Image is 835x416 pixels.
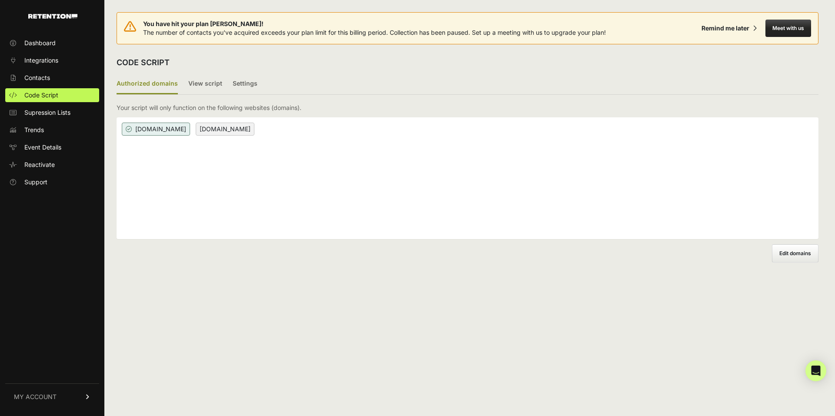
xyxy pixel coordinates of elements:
[117,103,301,112] p: Your script will only function on the following websites (domains).
[24,178,47,186] span: Support
[24,56,58,65] span: Integrations
[117,57,170,69] h2: CODE SCRIPT
[24,91,58,100] span: Code Script
[143,29,606,36] span: The number of contacts you've acquired exceeds your plan limit for this billing period. Collectio...
[188,74,222,94] label: View script
[24,39,56,47] span: Dashboard
[24,73,50,82] span: Contacts
[5,175,99,189] a: Support
[5,383,99,410] a: MY ACCOUNT
[24,108,70,117] span: Supression Lists
[5,123,99,137] a: Trends
[5,88,99,102] a: Code Script
[701,24,749,33] div: Remind me later
[122,123,190,136] span: [DOMAIN_NAME]
[24,160,55,169] span: Reactivate
[196,123,254,136] span: [DOMAIN_NAME]
[5,158,99,172] a: Reactivate
[14,393,57,401] span: MY ACCOUNT
[779,250,811,256] span: Edit domains
[5,53,99,67] a: Integrations
[805,360,826,381] div: Open Intercom Messenger
[5,140,99,154] a: Event Details
[5,106,99,120] a: Supression Lists
[765,20,811,37] button: Meet with us
[5,36,99,50] a: Dashboard
[698,20,760,36] button: Remind me later
[233,74,257,94] label: Settings
[5,71,99,85] a: Contacts
[28,14,77,19] img: Retention.com
[24,126,44,134] span: Trends
[117,74,178,94] label: Authorized domains
[24,143,61,152] span: Event Details
[143,20,606,28] span: You have hit your plan [PERSON_NAME]!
